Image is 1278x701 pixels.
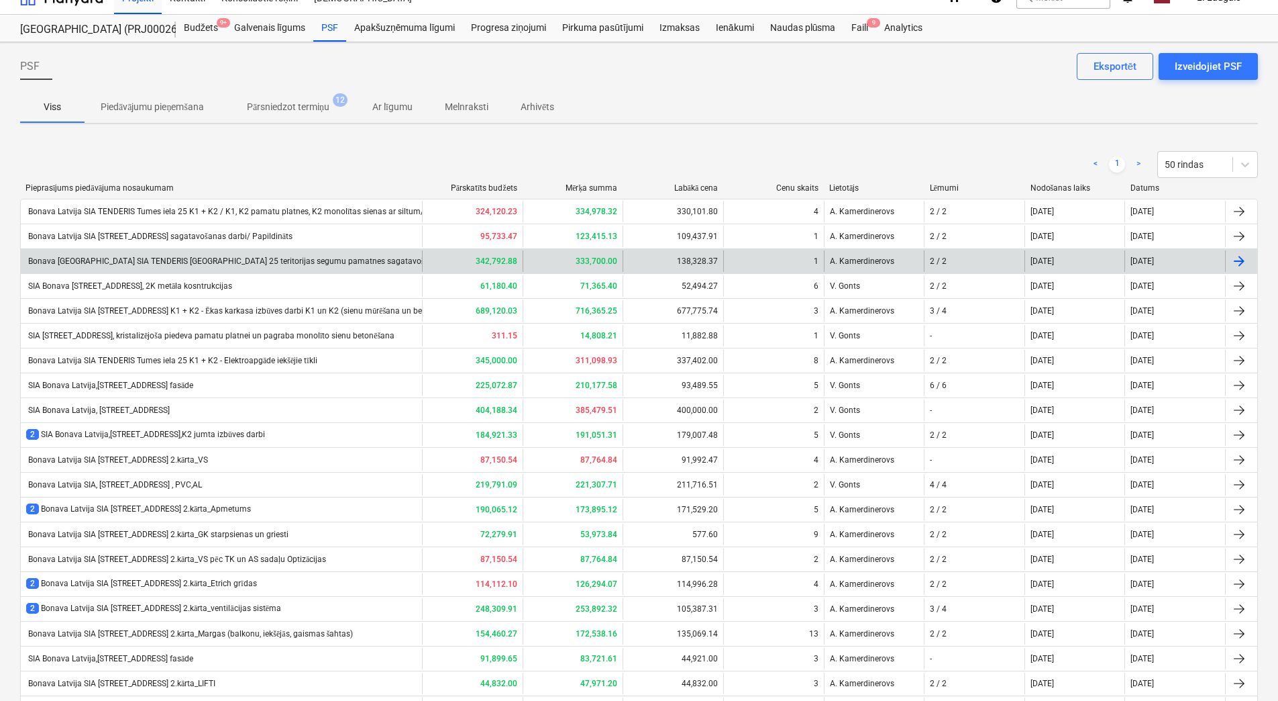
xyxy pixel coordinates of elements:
div: 13 [809,629,818,639]
b: 219,791.09 [476,480,517,489]
div: V. Gonts [824,424,924,446]
div: [DATE] [1030,604,1054,614]
div: 2 / 2 [930,505,947,514]
div: [DATE] [1030,256,1054,266]
b: 47,971.20 [580,679,617,688]
button: Izveidojiet PSF [1159,53,1258,80]
div: [DATE] [1030,356,1054,365]
div: [DATE] [1130,331,1154,340]
span: 2 [26,429,39,440]
div: [DATE] [1130,530,1154,539]
div: Faili [843,15,876,42]
div: A. Kamerdinerovs [824,201,924,222]
div: [DATE] [1030,480,1054,489]
div: 87,150.54 [623,549,723,570]
div: 2 / 2 [930,579,947,589]
div: Lietotājs [829,183,919,193]
b: 334,978.32 [576,207,617,216]
div: Bonava Latvija SIA [STREET_ADDRESS] 2.kārta_GK starpsienas un griesti [26,530,288,540]
div: Bonava Latvija SIA TENDERIS Tumes iela 25 K1 + K2 - Elektroapgāde iekšējie tīkli [26,356,317,366]
div: A. Kamerdinerovs [824,250,924,272]
b: 87,150.54 [480,555,517,564]
span: 12 [333,93,348,107]
b: 342,792.88 [476,256,517,266]
div: Bonava Latvija SIA [STREET_ADDRESS] 2.kārta_Apmetums [26,504,251,515]
b: 248,309.91 [476,604,517,614]
b: 184,921.33 [476,430,517,440]
div: 171,529.20 [623,499,723,520]
b: 221,307.71 [576,480,617,489]
div: 93,489.55 [623,375,723,396]
div: 2 / 2 [930,530,947,539]
div: 1 [814,331,818,340]
div: 2 / 2 [930,256,947,266]
div: 2 [814,406,818,415]
div: A. Kamerdinerovs [824,524,924,545]
div: [DATE] [1130,455,1154,465]
div: [DATE] [1030,579,1054,589]
a: Progresa ziņojumi [463,15,554,42]
div: 2 / 2 [930,207,947,216]
div: 5 [814,381,818,390]
span: 2 [26,603,39,614]
div: SIA Bonava Latvija,[STREET_ADDRESS] fasāde [26,381,193,391]
div: 3 / 4 [930,306,947,316]
div: [DATE] [1130,629,1154,639]
div: [DATE] [1130,505,1154,514]
a: Naudas plūsma [762,15,844,42]
b: 123,415.13 [576,232,617,241]
div: - [930,654,932,663]
div: [DATE] [1030,232,1054,241]
p: Piedāvājumu pieņemšana [101,100,204,114]
div: [DATE] [1030,207,1054,216]
div: Eksportēt [1094,58,1136,75]
div: [DATE] [1130,356,1154,365]
div: Budžets [176,15,226,42]
b: 173,895.12 [576,505,617,514]
b: 210,177.58 [576,381,617,390]
div: [DATE] [1130,430,1154,440]
div: V. Gonts [824,275,924,297]
div: [GEOGRAPHIC_DATA] (PRJ0002627, K-1 un K-2(2.kārta) 2601960 [20,23,160,37]
div: Pieprasījums piedāvājuma nosaukumam [25,183,417,193]
div: 2 / 2 [930,629,947,639]
div: 337,402.00 [623,350,723,371]
div: 44,832.00 [623,673,723,694]
div: Bonava Latvija SIA [STREET_ADDRESS] 2.kārta_Margas (balkonu, iekšējās, gaismas šahtas) [26,629,353,639]
div: - [930,406,932,415]
div: [DATE] [1130,579,1154,589]
div: 6 / 6 [930,381,947,390]
b: 114,112.10 [476,579,517,589]
div: [DATE] [1030,505,1054,514]
div: SIA [STREET_ADDRESS], kristalizējoša piedeva pamatu platnei un pagraba monolīto sienu betonēšana [26,331,394,341]
div: 2 / 2 [930,679,947,688]
div: - [930,331,932,340]
a: Izmaksas [651,15,708,42]
div: 179,007.48 [623,424,723,446]
div: 1 [814,232,818,241]
div: 1 [814,256,818,266]
div: V. Gonts [824,400,924,421]
div: [DATE] [1030,530,1054,539]
b: 154,460.27 [476,629,517,639]
div: [DATE] [1030,430,1054,440]
div: Labākā cena [629,183,718,193]
div: [DATE] [1130,381,1154,390]
div: 2 / 2 [930,356,947,365]
div: 2 / 2 [930,281,947,291]
div: A. Kamerdinerovs [824,449,924,471]
b: 72,279.91 [480,530,517,539]
b: 61,180.40 [480,281,517,291]
div: 2 [814,555,818,564]
div: [DATE] [1030,555,1054,564]
div: PSF [313,15,346,42]
div: 8 [814,356,818,365]
div: 6 [814,281,818,291]
div: Ienākumi [708,15,762,42]
a: Apakšuzņēmuma līgumi [346,15,463,42]
b: 253,892.32 [576,604,617,614]
div: SIA Bonava Latvija,[STREET_ADDRESS],K2 jumta izbūves darbi [26,429,265,440]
